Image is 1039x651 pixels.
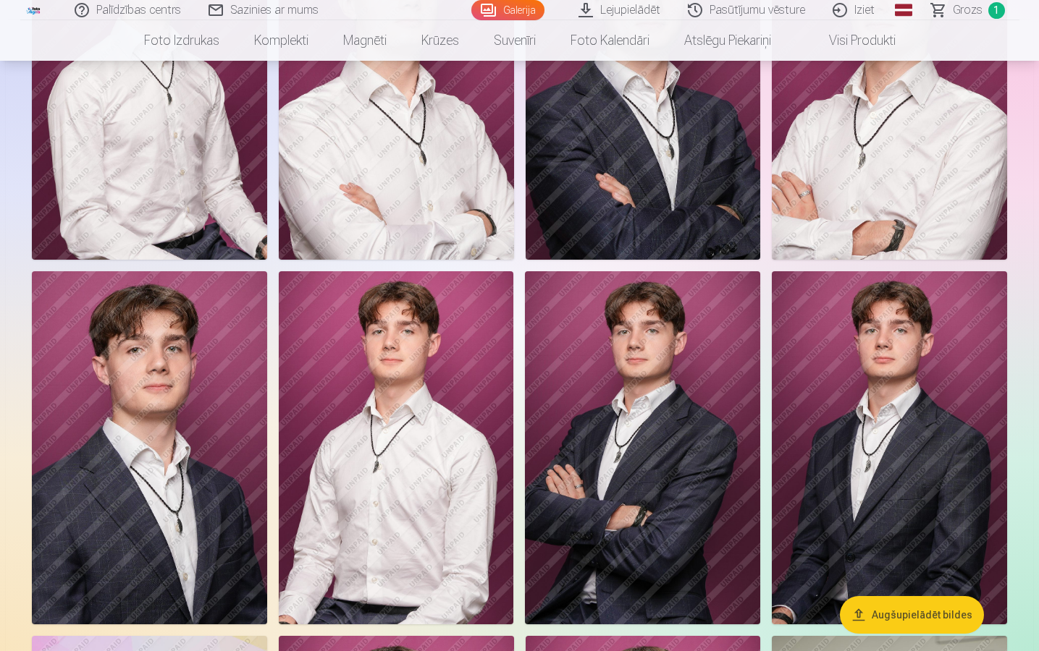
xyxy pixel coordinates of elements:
[127,20,237,61] a: Foto izdrukas
[953,1,983,19] span: Grozs
[788,20,913,61] a: Visi produkti
[667,20,788,61] a: Atslēgu piekariņi
[26,6,42,14] img: /fa1
[326,20,404,61] a: Magnēti
[988,2,1005,19] span: 1
[237,20,326,61] a: Komplekti
[840,596,984,634] button: Augšupielādēt bildes
[553,20,667,61] a: Foto kalendāri
[476,20,553,61] a: Suvenīri
[404,20,476,61] a: Krūzes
